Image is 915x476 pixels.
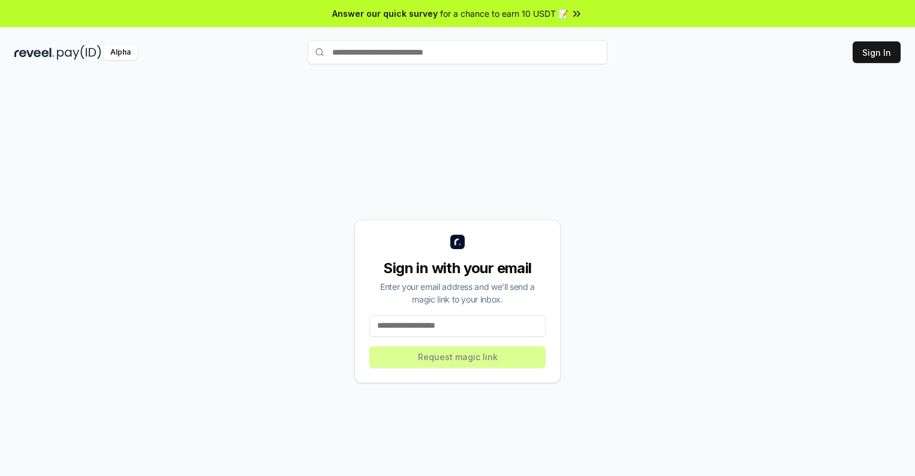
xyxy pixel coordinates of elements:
[440,7,568,20] span: for a chance to earn 10 USDT 📝
[57,45,101,60] img: pay_id
[853,41,901,63] button: Sign In
[369,259,546,278] div: Sign in with your email
[369,280,546,306] div: Enter your email address and we’ll send a magic link to your inbox.
[332,7,438,20] span: Answer our quick survey
[14,45,55,60] img: reveel_dark
[104,45,137,60] div: Alpha
[450,235,465,249] img: logo_small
